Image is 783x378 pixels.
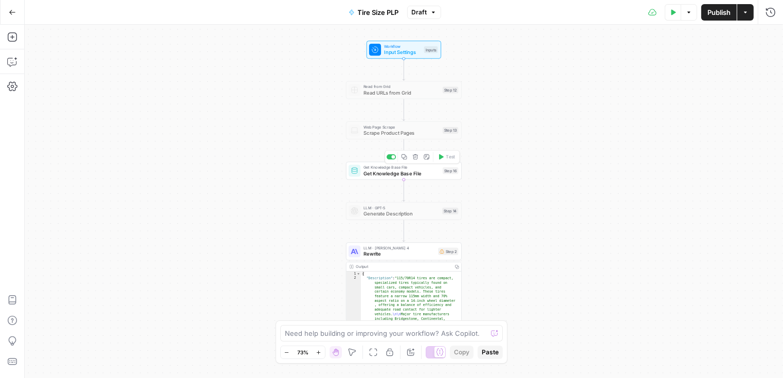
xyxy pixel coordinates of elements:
[346,202,462,220] div: LLM · GPT-5Generate DescriptionStep 14
[342,4,405,21] button: Tire Size PLP
[443,127,459,134] div: Step 13
[435,152,458,162] button: Test
[363,170,440,177] span: Get Knowledge Base File
[454,348,469,357] span: Copy
[403,59,405,80] g: Edge from start to step_12
[356,264,450,270] div: Output
[450,346,474,359] button: Copy
[363,205,439,211] span: LLM · GPT-5
[346,41,462,59] div: WorkflowInput SettingsInputs
[363,250,435,258] span: Rewrite
[297,348,308,356] span: 73%
[363,124,440,130] span: Web Page Scrape
[478,346,503,359] button: Paste
[482,348,499,357] span: Paste
[363,210,439,218] span: Generate Description
[363,84,440,90] span: Read from Grid
[363,129,440,137] span: Scrape Product Pages
[347,272,361,276] div: 1
[403,220,405,242] g: Edge from step_14 to step_2
[443,167,459,174] div: Step 16
[403,99,405,120] g: Edge from step_12 to step_13
[438,248,458,256] div: Step 2
[346,81,462,99] div: Read from GridRead URLs from GridStep 12
[412,8,427,17] span: Draft
[363,165,440,171] span: Get Knowledge Base File
[403,179,405,201] g: Edge from step_16 to step_14
[346,121,462,139] div: Web Page ScrapeScrape Product PagesStep 13
[346,242,462,321] div: LLM · [PERSON_NAME] 4RewriteStep 2Output{ "Description":"115/70R14 tires are compact, specialized...
[356,272,360,276] span: Toggle code folding, rows 1 through 3
[443,87,459,94] div: Step 12
[424,46,438,53] div: Inputs
[346,162,462,180] div: Get Knowledge Base FileGet Knowledge Base FileStep 16Test
[446,154,455,160] span: Test
[701,4,737,21] button: Publish
[358,7,399,17] span: Tire Size PLP
[707,7,731,17] span: Publish
[363,245,435,251] span: LLM · [PERSON_NAME] 4
[442,208,458,214] div: Step 14
[407,6,441,19] button: Draft
[384,43,421,49] span: Workflow
[363,89,440,97] span: Read URLs from Grid
[384,48,421,56] span: Input Settings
